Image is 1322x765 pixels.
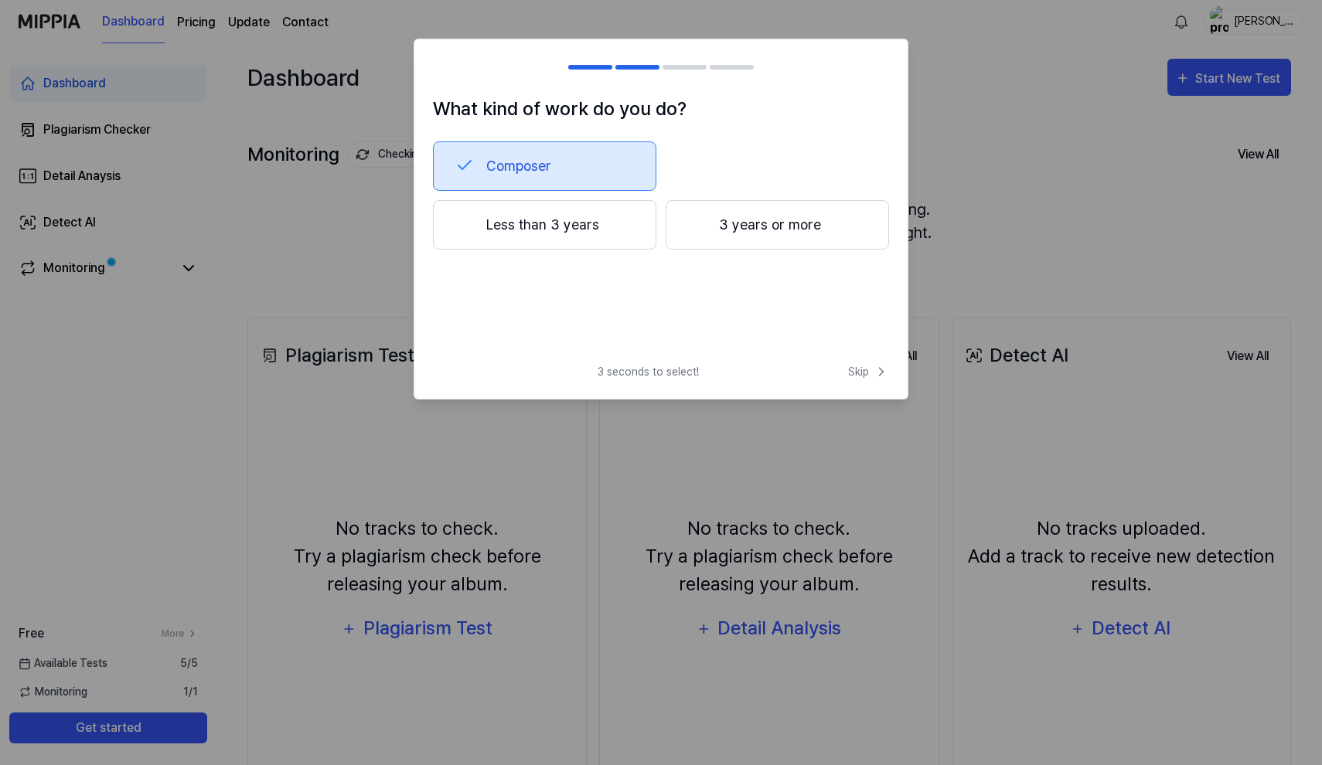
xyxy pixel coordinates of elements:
button: Skip [845,364,889,380]
span: Skip [848,364,889,380]
button: Less than 3 years [433,200,656,250]
button: Composer [433,141,656,191]
button: 3 years or more [666,200,889,250]
span: 3 seconds to select! [598,364,699,380]
h1: What kind of work do you do? [433,95,889,123]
